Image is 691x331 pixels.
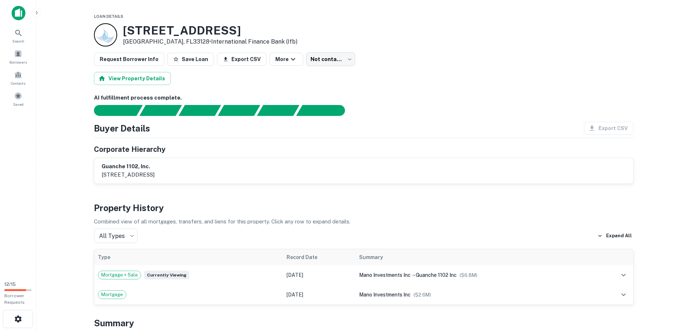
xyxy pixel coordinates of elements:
[296,105,354,116] div: AI fulfillment process complete.
[98,291,126,298] span: Mortgage
[283,285,356,304] td: [DATE]
[359,271,592,279] div: →
[94,14,123,19] span: Loan Details
[4,282,16,287] span: 12 / 15
[617,269,630,281] button: expand row
[13,101,24,107] span: Saved
[178,105,221,116] div: Documents found, AI parsing details...
[94,229,137,243] div: All Types
[211,38,297,45] a: International Finance Bank (ifb)
[617,288,630,301] button: expand row
[94,72,171,85] button: View Property Details
[123,37,297,46] p: [GEOGRAPHIC_DATA], FL33128 •
[4,293,25,305] span: Borrower Requests
[283,265,356,285] td: [DATE]
[12,38,24,44] span: Search
[12,6,25,20] img: capitalize-icon.png
[94,94,634,102] h6: AI fulfillment process complete.
[359,292,411,298] span: mano investments inc
[94,144,165,155] h5: Corporate Hierarchy
[2,47,34,66] a: Borrowers
[596,230,634,241] button: Expand All
[270,53,303,66] button: More
[94,217,634,226] p: Combined view of all mortgages, transfers, and liens for this property. Click any row to expand d...
[2,68,34,88] a: Contacts
[217,53,267,66] button: Export CSV
[85,105,140,116] div: Sending borrower request to AI...
[2,89,34,109] a: Saved
[94,249,283,265] th: Type
[218,105,260,116] div: Principals found, AI now looking for contact information...
[257,105,299,116] div: Principals found, still searching for contact information. This may take time...
[9,59,27,65] span: Borrowers
[11,80,25,86] span: Contacts
[94,316,634,330] h4: Summary
[123,24,297,37] h3: [STREET_ADDRESS]
[414,292,431,298] span: ($ 2.6M )
[102,162,155,171] h6: guanche 1102, inc.
[167,53,214,66] button: Save Loan
[416,272,457,278] span: guanche 1102 inc
[359,272,411,278] span: mano investments inc
[460,273,477,278] span: ($ 6.8M )
[102,170,155,179] p: [STREET_ADDRESS]
[144,271,189,279] span: Currently viewing
[2,26,34,45] a: Search
[94,201,634,214] h4: Property History
[94,53,164,66] button: Request Borrower Info
[139,105,182,116] div: Your request is received and processing...
[355,249,596,265] th: Summary
[306,52,355,66] div: Not contacted
[283,249,356,265] th: Record Date
[98,271,141,279] span: Mortgage + Sale
[94,122,150,135] h4: Buyer Details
